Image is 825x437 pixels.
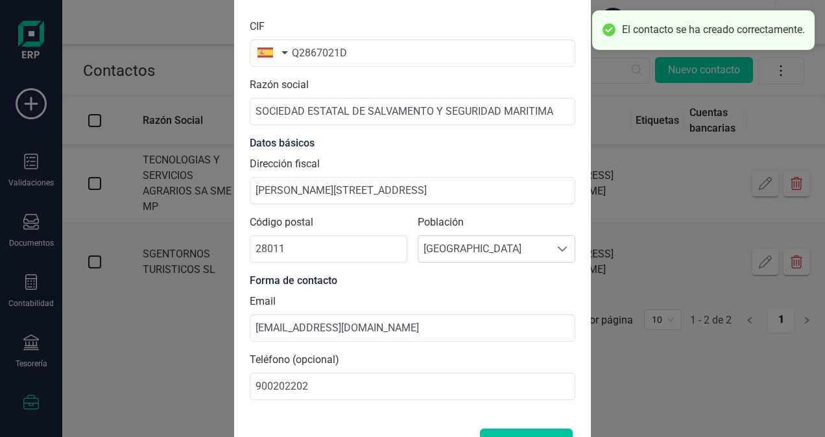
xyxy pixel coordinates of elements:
label: Código postal [250,215,407,230]
span: [GEOGRAPHIC_DATA] [418,236,550,262]
label: Teléfono (opcional) [250,352,339,368]
div: Forma de contacto [250,273,575,289]
label: CIF [250,19,265,34]
div: Datos básicos [250,136,575,151]
label: Dirección fiscal [250,156,320,172]
label: Razón social [250,77,309,93]
label: Email [250,294,276,309]
div: El contacto se ha creado correctamente. [622,23,805,37]
label: Población [418,215,575,230]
